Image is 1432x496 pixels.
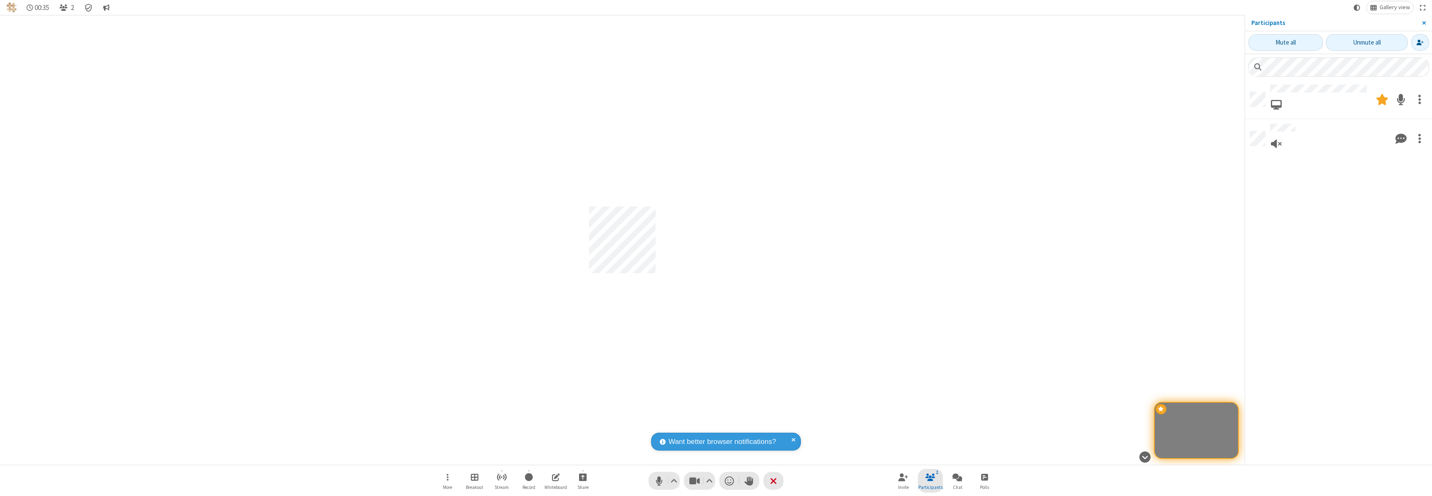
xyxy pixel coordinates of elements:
[684,472,715,490] button: Stop video (⌘+Shift+V)
[570,469,595,493] button: Start sharing
[81,1,97,14] div: Meeting details Encryption enabled
[99,1,113,14] button: Conversation
[435,469,460,493] button: Open menu
[1248,34,1323,51] button: Mute all
[1251,18,1416,28] p: Participants
[1416,15,1432,31] button: Close sidebar
[649,472,680,490] button: Mute (⌘+Shift+A)
[669,472,680,490] button: Audio settings
[462,469,487,493] button: Manage Breakout Rooms
[1326,34,1408,51] button: Unmute all
[35,4,49,12] span: 00:35
[1270,135,1283,153] button: Viewing only, no audio connected
[934,469,941,476] div: 2
[577,485,589,490] span: Share
[1367,1,1413,14] button: Change layout
[719,472,739,490] button: Send a reaction
[763,472,783,490] button: End or leave meeting
[953,485,962,490] span: Chat
[522,485,535,490] span: Record
[1270,95,1283,114] button: Joined via web browser
[945,469,970,493] button: Open chat
[898,485,909,490] span: Invite
[56,1,77,14] button: Close participant list
[972,469,997,493] button: Open poll
[543,469,568,493] button: Open shared whiteboard
[891,469,916,493] button: Invite participants (⌘+Shift+I)
[516,469,541,493] button: Start recording
[739,472,759,490] button: Raise hand
[1417,1,1429,14] button: Fullscreen
[1350,1,1364,14] button: Using system theme
[918,485,943,490] span: Participants
[1411,34,1429,51] button: Invite
[544,485,567,490] span: Whiteboard
[466,485,483,490] span: Breakout
[1136,447,1154,467] button: Hide
[1380,4,1410,11] span: Gallery view
[980,485,989,490] span: Polls
[489,469,514,493] button: Start streaming
[23,1,53,14] div: Timer
[918,469,943,493] button: Close participant list
[704,472,715,490] button: Video setting
[443,485,452,490] span: More
[71,4,74,12] span: 2
[669,436,776,447] span: Want better browser notifications?
[495,485,509,490] span: Stream
[7,2,17,12] img: QA Selenium DO NOT DELETE OR CHANGE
